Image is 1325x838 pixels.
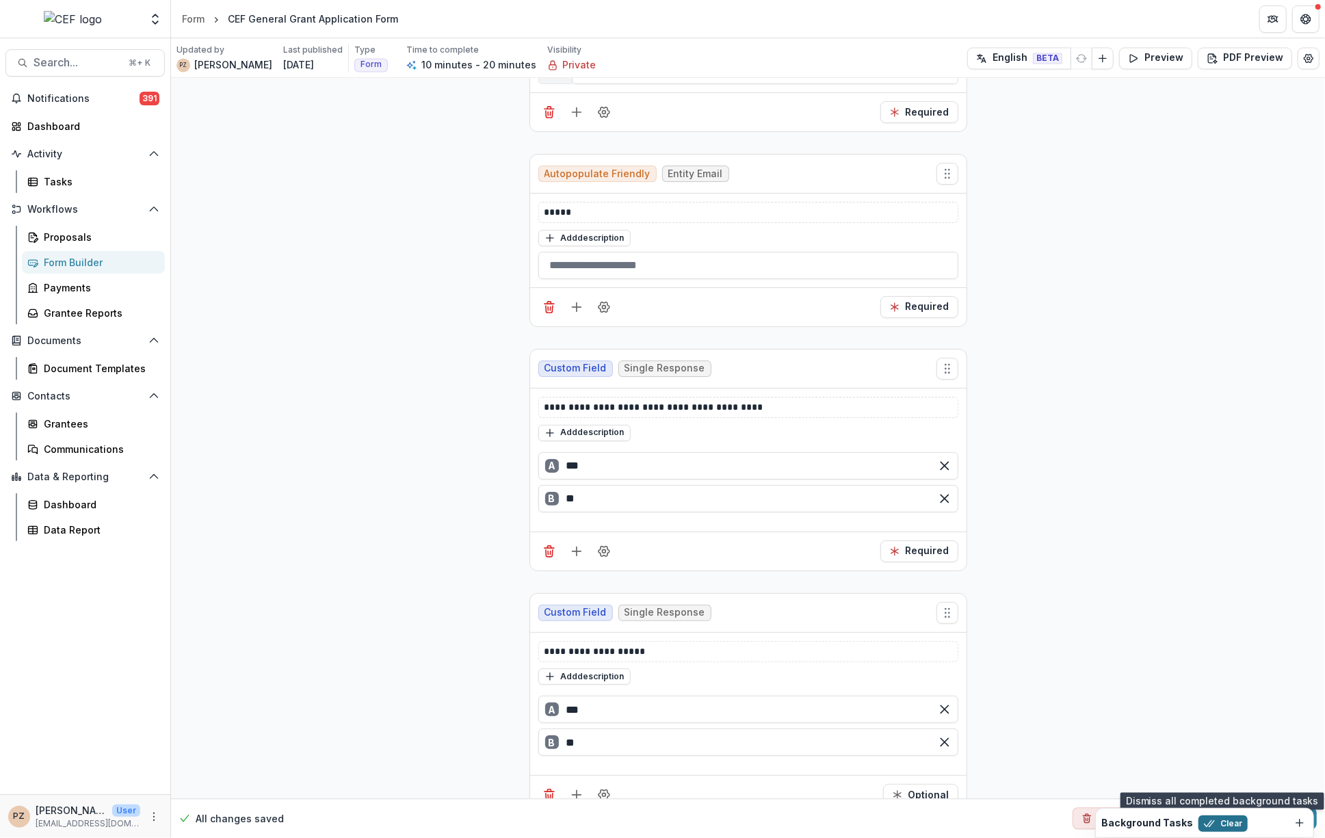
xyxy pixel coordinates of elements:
button: English BETA [967,47,1071,69]
button: Dismiss [1291,815,1308,831]
button: Notifications391 [5,88,165,109]
a: Form Builder [22,251,165,274]
div: A [545,703,559,716]
button: Open Activity [5,143,165,165]
button: Clear [1198,815,1248,832]
button: Get Help [1292,5,1320,33]
span: Documents [27,335,143,347]
div: CEF General Grant Application Form [228,12,398,26]
span: Notifications [27,93,140,105]
div: Priscilla Zamora [14,812,25,821]
div: Form [182,12,205,26]
a: Grantees [22,413,165,435]
div: Priscilla Zamora [180,62,187,68]
div: B [545,735,559,749]
button: Add field [566,101,588,123]
span: Search... [34,56,120,69]
button: Adddescription [538,425,631,441]
button: Refresh Translation [1071,47,1092,69]
button: PDF Preview [1198,47,1292,69]
button: Field Settings [593,784,615,806]
button: Remove option [934,455,956,477]
a: Dashboard [5,115,165,138]
span: Single Response [625,607,705,618]
button: Add Language [1092,47,1114,69]
button: Adddescription [538,230,631,246]
div: Grantees [44,417,154,431]
a: Payments [22,276,165,299]
a: Communications [22,438,165,460]
button: Open Data & Reporting [5,466,165,488]
button: Required [880,296,958,318]
button: Delete field [538,296,560,318]
p: [DATE] [283,57,314,72]
button: Move field [936,358,958,380]
div: Document Templates [44,361,154,376]
h2: Background Tasks [1101,817,1193,829]
p: Visibility [547,44,581,56]
button: Open entity switcher [146,5,165,33]
button: Delete field [538,101,560,123]
p: User [112,804,140,817]
span: Contacts [27,391,143,402]
button: Move field [936,602,958,624]
p: Private [562,57,596,72]
div: Form Builder [44,255,154,270]
button: Delete field [538,784,560,806]
div: Communications [44,442,154,456]
button: Remove option [934,731,956,753]
p: Type [354,44,376,56]
button: Open Contacts [5,385,165,407]
button: Required [880,540,958,562]
img: CEF logo [44,11,102,27]
div: Tasks [44,174,154,189]
span: Custom Field [545,363,607,374]
span: Single Response [625,363,705,374]
span: Activity [27,148,143,160]
div: Payments [44,280,154,295]
a: Document Templates [22,357,165,380]
p: 10 minutes - 20 minutes [421,57,536,72]
div: ⌘ + K [126,55,153,70]
p: All changes saved [196,812,284,826]
button: Field Settings [593,296,615,318]
a: Dashboard [22,493,165,516]
button: Remove option [934,698,956,720]
p: [PERSON_NAME] [36,803,107,817]
a: Tasks [22,170,165,193]
div: Proposals [44,230,154,244]
div: A [545,459,559,473]
button: Preview [1119,47,1192,69]
a: Form [176,9,210,29]
span: 391 [140,92,159,105]
button: Field Settings [593,101,615,123]
button: Required [880,101,958,123]
button: Add field [566,540,588,562]
button: Open Documents [5,330,165,352]
p: [PERSON_NAME] [194,57,272,72]
button: Required [883,784,958,806]
button: Field Settings [593,540,615,562]
div: Data Report [44,523,154,537]
button: Search... [5,49,165,77]
a: Proposals [22,226,165,248]
button: Remove option [934,488,956,510]
nav: breadcrumb [176,9,404,29]
span: Form [360,60,382,69]
button: Adddescription [538,668,631,685]
button: More [146,809,162,825]
a: Grantee Reports [22,302,165,324]
p: [EMAIL_ADDRESS][DOMAIN_NAME] [36,817,140,830]
button: Open Workflows [5,198,165,220]
span: Workflows [27,204,143,215]
span: Entity Email [668,168,723,180]
p: Last published [283,44,343,56]
button: Delete field [538,540,560,562]
div: B [545,492,559,506]
button: Abandon Changes [1073,808,1196,830]
button: Edit Form Settings [1298,47,1320,69]
a: Data Report [22,519,165,541]
div: Dashboard [27,119,154,133]
div: Dashboard [44,497,154,512]
span: Autopopulate Friendly [545,168,651,180]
